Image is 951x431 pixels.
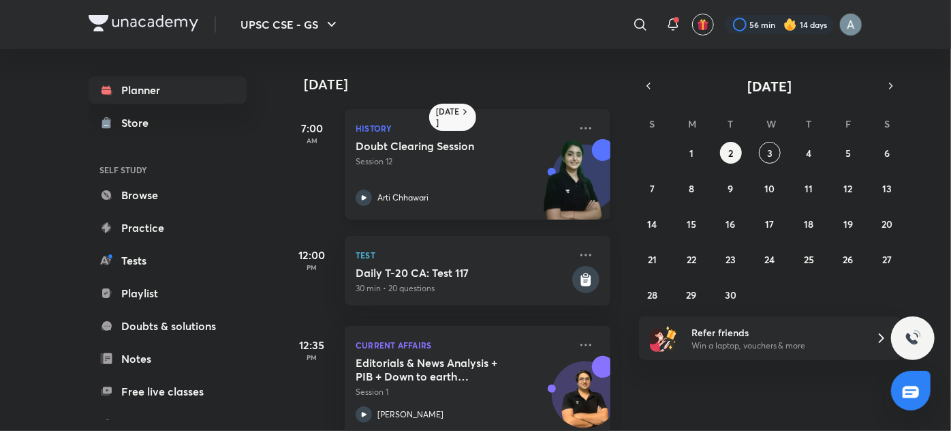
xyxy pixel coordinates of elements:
abbr: September 19, 2025 [843,218,853,231]
abbr: September 21, 2025 [648,253,657,266]
h5: 12:35 [285,337,339,353]
h5: 7:00 [285,120,339,136]
abbr: September 2, 2025 [728,147,733,160]
button: September 22, 2025 [681,248,702,270]
button: September 6, 2025 [876,142,898,164]
p: Arti Chhawari [377,192,428,204]
button: September 13, 2025 [876,177,898,199]
h6: SELF STUDY [89,158,247,181]
button: September 29, 2025 [681,284,702,306]
abbr: Monday [688,117,696,130]
h4: [DATE] [304,76,624,93]
button: September 20, 2025 [876,213,898,235]
abbr: September 7, 2025 [650,182,655,195]
abbr: September 10, 2025 [764,182,775,195]
h5: Doubt Clearing Session [356,139,525,153]
span: [DATE] [748,77,792,95]
button: September 8, 2025 [681,177,702,199]
p: PM [285,263,339,271]
a: Practice [89,214,247,241]
button: September 7, 2025 [642,177,664,199]
abbr: September 3, 2025 [767,147,773,160]
abbr: Thursday [806,117,811,130]
abbr: September 18, 2025 [804,218,813,231]
a: Tests [89,247,247,274]
abbr: September 26, 2025 [843,253,853,266]
abbr: September 28, 2025 [647,288,657,301]
button: September 25, 2025 [798,248,820,270]
button: September 16, 2025 [720,213,742,235]
a: Notes [89,345,247,372]
abbr: September 27, 2025 [882,253,892,266]
button: September 27, 2025 [876,248,898,270]
button: September 9, 2025 [720,177,742,199]
a: Browse [89,181,247,209]
abbr: September 25, 2025 [804,253,814,266]
abbr: September 4, 2025 [806,147,811,160]
abbr: September 6, 2025 [884,147,890,160]
p: [PERSON_NAME] [377,408,443,421]
button: September 3, 2025 [759,142,781,164]
abbr: September 20, 2025 [882,218,892,231]
button: September 30, 2025 [720,284,742,306]
img: streak [783,18,797,31]
abbr: September 23, 2025 [726,253,736,266]
img: unacademy [535,139,610,233]
p: PM [285,353,339,361]
button: [DATE] [658,76,882,95]
img: Company Logo [89,15,198,31]
button: September 10, 2025 [759,177,781,199]
button: September 15, 2025 [681,213,702,235]
abbr: Sunday [650,117,655,130]
button: September 21, 2025 [642,248,664,270]
abbr: Wednesday [766,117,776,130]
button: UPSC CSE - GS [232,11,348,38]
abbr: September 30, 2025 [725,288,736,301]
button: September 28, 2025 [642,284,664,306]
button: September 19, 2025 [837,213,859,235]
abbr: September 29, 2025 [687,288,697,301]
abbr: September 22, 2025 [687,253,696,266]
h5: 12:00 [285,247,339,263]
abbr: September 5, 2025 [845,147,851,160]
abbr: September 17, 2025 [765,218,774,231]
p: Test [356,247,570,263]
abbr: September 16, 2025 [726,218,736,231]
p: Session 1 [356,386,570,398]
button: September 4, 2025 [798,142,820,164]
img: avatar [697,18,709,31]
button: September 2, 2025 [720,142,742,164]
a: Playlist [89,280,247,307]
button: September 14, 2025 [642,213,664,235]
a: Company Logo [89,15,198,35]
button: September 17, 2025 [759,213,781,235]
a: Free live classes [89,378,247,405]
abbr: September 24, 2025 [764,253,775,266]
button: September 18, 2025 [798,213,820,235]
h5: Editorials & News Analysis + PIB + Down to earth (September ) - L1 [356,356,525,383]
img: Anu Singh [839,13,862,36]
abbr: September 9, 2025 [728,182,734,195]
abbr: September 1, 2025 [689,147,693,160]
abbr: September 8, 2025 [689,182,694,195]
h6: [DATE] [436,106,460,128]
p: Win a laptop, vouchers & more [691,340,859,352]
button: avatar [692,14,714,35]
button: September 5, 2025 [837,142,859,164]
abbr: Saturday [884,117,890,130]
button: September 26, 2025 [837,248,859,270]
img: ttu [905,330,921,346]
abbr: September 11, 2025 [805,182,813,195]
h5: Daily T-20 CA: Test 117 [356,266,570,280]
p: AM [285,136,339,145]
abbr: Tuesday [728,117,734,130]
button: September 24, 2025 [759,248,781,270]
a: Planner [89,76,247,104]
p: Session 12 [356,155,570,168]
p: Current Affairs [356,337,570,353]
button: September 11, 2025 [798,177,820,199]
p: 30 min • 20 questions [356,282,570,295]
abbr: Friday [845,117,851,130]
button: September 23, 2025 [720,248,742,270]
abbr: September 13, 2025 [882,182,892,195]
